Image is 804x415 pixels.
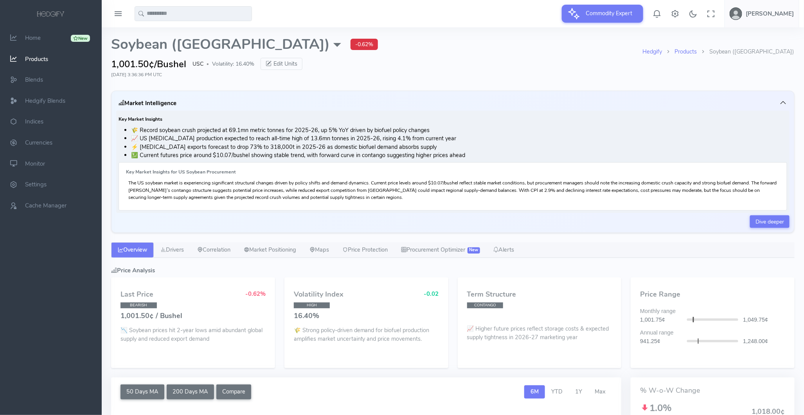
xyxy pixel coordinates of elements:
[635,307,790,316] div: Monthly range
[25,181,47,188] span: Settings
[119,100,176,106] h5: Market Intelligence
[25,76,43,84] span: Blends
[294,312,439,320] h4: 16.40%
[635,329,790,337] div: Annual range
[128,179,777,201] p: The US soybean market is experiencing significant structural changes driven by policy shifts and ...
[131,143,787,152] li: ⚡ [MEDICAL_DATA] exports forecast to drop 73% to 318,000t in 2025-26 as domestic biofuel demand a...
[121,385,164,399] button: 50 Days MA
[131,151,787,160] li: 💹 Current futures price around $10.07/bushel showing stable trend, with forward curve in contango...
[642,48,662,55] a: Hedgify
[640,387,785,395] h4: % W-o-W Change
[192,60,203,68] span: USC
[154,242,191,258] a: Drivers
[71,35,90,42] div: New
[126,170,780,175] h6: Key Market Insights for US Soybean Procurement
[111,242,154,258] a: Overview
[635,316,687,324] div: 1,001.75¢
[640,291,785,299] h4: Price Range
[207,62,209,66] span: ●
[581,5,637,22] span: Commodity Expert
[36,10,66,19] img: logo
[635,337,687,346] div: 941.25¢
[487,242,521,258] a: Alerts
[531,388,539,395] span: 6M
[25,34,41,42] span: Home
[551,388,563,395] span: YTD
[575,388,582,395] span: 1Y
[697,48,795,56] li: Soybean ([GEOGRAPHIC_DATA])
[467,322,612,342] p: 📈 Higher future prices reflect storage costs & expected supply tightness in 2026-27 marketing year
[467,302,504,308] span: CONTANGO
[212,60,254,68] span: Volatility: 16.40%
[25,97,65,105] span: Hedgify Blends
[167,385,214,399] button: 200 Days MA
[116,96,790,111] button: Market Intelligence
[25,118,43,126] span: Indices
[674,48,697,55] a: Products
[294,326,439,343] p: 🌾 Strong policy-driven demand for biofuel production amplifies market uncertainty and price movem...
[25,160,45,168] span: Monitor
[294,302,330,308] span: HIGH
[640,402,672,414] span: 1.0%
[424,290,439,298] span: -0.02
[738,316,790,324] div: 1,049.75¢
[119,99,124,107] i: <br>Market Insights created at:<br> 2025-10-14 05:01:41<br>Drivers created at:<br> 2025-10-14 05:...
[738,337,790,346] div: 1,248.00¢
[25,202,67,209] span: Cache Manager
[25,139,52,147] span: Currencies
[294,291,344,299] h4: Volatility Index
[119,117,787,122] h6: Key Market Insights
[467,291,612,299] h4: Term Structure
[111,37,341,52] span: Soybean ([GEOGRAPHIC_DATA])
[131,134,787,143] li: 📈 US [MEDICAL_DATA] production expected to reach all-time high of 13.6mn tonnes in 2025-26, risin...
[746,11,794,17] h5: [PERSON_NAME]
[303,242,336,258] a: Maps
[191,242,237,258] a: Correlation
[121,312,266,320] h4: 1,001.50¢ / Bushel
[730,7,742,20] img: user-image
[111,71,795,78] div: [DATE] 3:36:36 PM UTC
[394,242,487,258] a: Procurement Optimizer
[121,326,266,343] p: 📉 Soybean prices hit 2-year lows amid abundant global supply and reduced export demand
[237,242,303,258] a: Market Positioning
[562,5,643,23] button: Commodity Expert
[121,302,157,308] span: BEARISH
[562,9,643,17] a: Commodity Expert
[111,267,795,274] h5: Price Analysis
[351,39,378,50] span: -0.62%
[216,385,252,399] button: Compare
[595,388,606,395] span: Max
[25,55,48,63] span: Products
[245,290,266,298] span: -0.62%
[121,291,153,299] h4: Last Price
[111,57,186,71] span: 1,001.50¢/Bushel
[131,126,787,135] li: 🌾 Record soybean crush projected at 69.1mn metric tonnes for 2025-26, up 5% YoY driven by biofuel...
[261,58,302,70] button: Edit Units
[336,242,394,258] a: Price Protection
[468,247,480,254] span: New
[750,215,790,228] a: Dive deeper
